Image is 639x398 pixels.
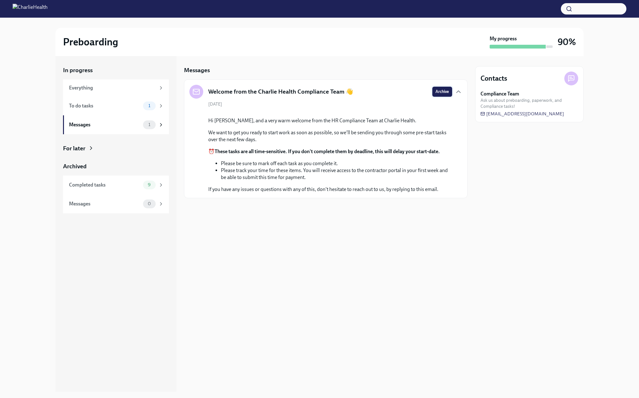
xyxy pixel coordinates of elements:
[208,148,452,155] p: ⏰
[69,84,156,91] div: Everything
[490,35,517,42] strong: My progress
[184,66,210,74] h5: Messages
[63,144,169,153] a: For later
[69,182,141,188] div: Completed tasks
[208,129,452,143] p: We want to get you ready to start work as soon as possible, so we'll be sending you through some ...
[69,200,141,207] div: Messages
[63,176,169,194] a: Completed tasks9
[435,89,449,95] span: Archive
[144,201,155,206] span: 0
[63,194,169,213] a: Messages0
[63,144,85,153] div: For later
[208,117,452,124] p: Hi [PERSON_NAME], and a very warm welcome from the HR Compliance Team at Charlie Health.
[63,36,118,48] h2: Preboarding
[481,74,507,83] h4: Contacts
[145,122,154,127] span: 1
[208,101,222,107] span: [DATE]
[208,186,452,193] p: If you have any issues or questions with any of this, don't hesitate to reach out to us, by reply...
[145,103,154,108] span: 1
[63,79,169,96] a: Everything
[208,88,353,96] h5: Welcome from the Charlie Health Compliance Team 👋
[221,167,452,181] li: Please track your time for these items. You will receive access to the contractor portal in your ...
[432,87,452,97] button: Archive
[69,102,141,109] div: To do tasks
[63,115,169,134] a: Messages1
[144,182,154,187] span: 9
[215,148,440,154] strong: These tasks are all time-sensitive. If you don't complete them by deadline, this will delay your ...
[481,97,578,109] span: Ask us about preboarding, paperwork, and Compliance tasks!
[481,90,519,97] strong: Compliance Team
[13,4,48,14] img: CharlieHealth
[63,96,169,115] a: To do tasks1
[221,160,452,167] li: Please be sure to mark off each task as you complete it.
[69,121,141,128] div: Messages
[558,36,576,48] h3: 90%
[63,162,169,170] a: Archived
[481,111,564,117] a: [EMAIL_ADDRESS][DOMAIN_NAME]
[63,66,169,74] a: In progress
